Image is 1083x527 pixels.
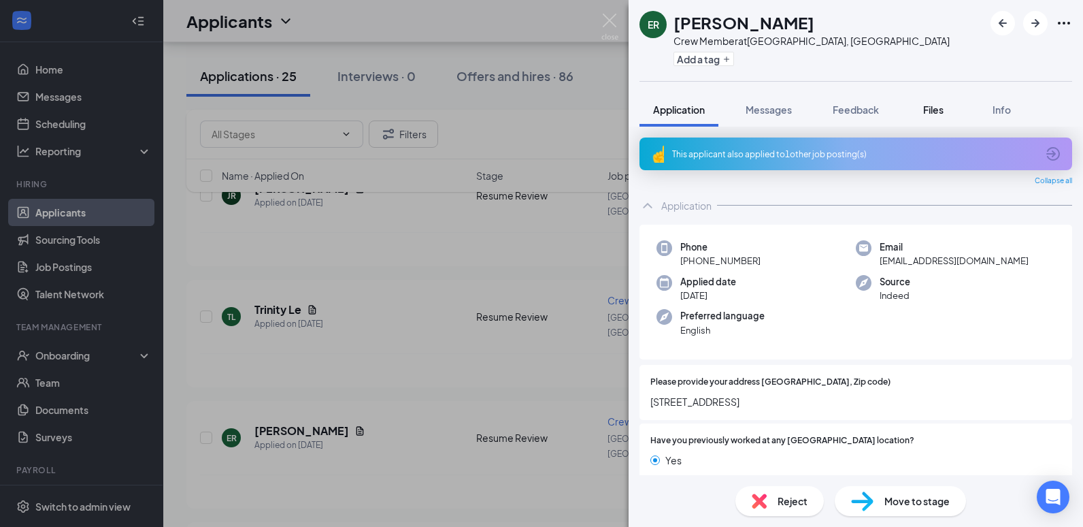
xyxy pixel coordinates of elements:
button: ArrowRight [1023,11,1048,35]
button: ArrowLeftNew [990,11,1015,35]
div: Open Intercom Messenger [1037,481,1069,513]
span: [PHONE_NUMBER] [680,254,761,268]
div: Crew Member at [GEOGRAPHIC_DATA], [GEOGRAPHIC_DATA] [673,34,950,48]
span: [EMAIL_ADDRESS][DOMAIN_NAME] [880,254,1029,268]
h1: [PERSON_NAME] [673,11,814,34]
span: Yes [665,453,682,468]
span: Phone [680,240,761,254]
span: Application [653,103,705,116]
svg: ArrowLeftNew [995,15,1011,31]
svg: Plus [722,55,731,63]
span: Please provide your address [GEOGRAPHIC_DATA], Zip code) [650,376,890,389]
span: No [665,473,678,488]
div: This applicant also applied to 1 other job posting(s) [672,148,1037,160]
svg: ArrowCircle [1045,146,1061,162]
svg: ChevronUp [639,197,656,214]
span: English [680,323,765,337]
span: Move to stage [884,494,950,509]
span: Collapse all [1035,176,1072,187]
span: [STREET_ADDRESS] [650,394,1061,409]
span: Reject [778,494,807,509]
span: Applied date [680,275,736,289]
span: Messages [746,103,792,116]
div: ER [648,18,659,31]
span: [DATE] [680,289,736,302]
span: Email [880,240,1029,254]
div: Application [661,199,712,212]
span: Info [993,103,1011,116]
svg: Ellipses [1056,15,1072,31]
span: Files [923,103,944,116]
span: Preferred language [680,309,765,323]
span: Feedback [833,103,879,116]
button: PlusAdd a tag [673,52,734,66]
svg: ArrowRight [1027,15,1044,31]
span: Have you previously worked at any [GEOGRAPHIC_DATA] location? [650,434,914,447]
span: Indeed [880,289,910,302]
span: Source [880,275,910,289]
